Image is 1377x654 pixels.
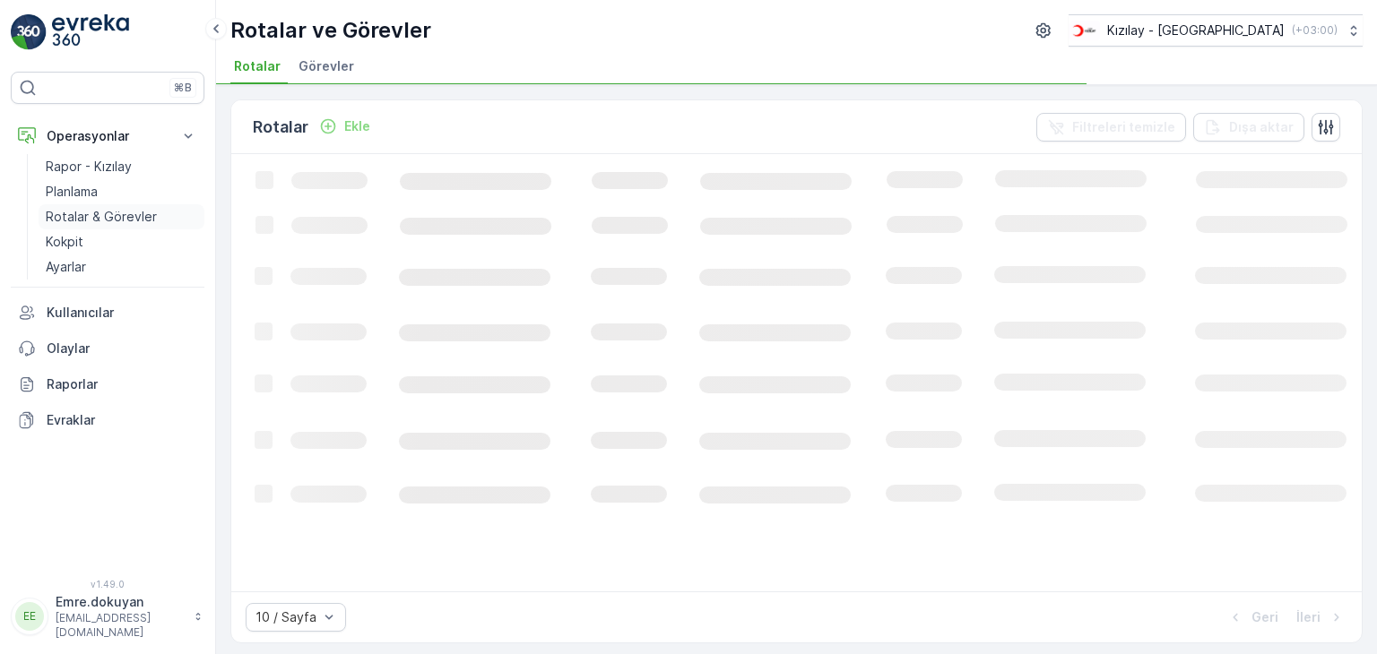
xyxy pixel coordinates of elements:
p: Emre.dokuyan [56,593,185,611]
button: EEEmre.dokuyan[EMAIL_ADDRESS][DOMAIN_NAME] [11,593,204,640]
p: İleri [1296,608,1321,626]
a: Raporlar [11,366,204,402]
p: Rotalar & Görevler [46,208,157,226]
p: ( +03:00 ) [1292,23,1338,38]
button: Ekle [312,116,377,137]
p: Kullanıcılar [47,304,197,322]
button: Kızılay - [GEOGRAPHIC_DATA](+03:00) [1069,14,1363,47]
div: EE [15,602,44,631]
a: Kokpit [39,229,204,254]
span: Görevler [299,57,354,75]
p: Evraklar [47,411,197,429]
span: Rotalar [234,57,281,75]
img: k%C4%B1z%C4%B1lay_D5CCths_t1JZB0k.png [1069,21,1100,40]
p: Planlama [46,183,98,201]
p: [EMAIL_ADDRESS][DOMAIN_NAME] [56,611,185,640]
a: Kullanıcılar [11,295,204,331]
p: Rotalar [253,115,308,140]
p: Olaylar [47,340,197,357]
p: Raporlar [47,375,197,393]
p: Operasyonlar [47,127,169,145]
p: Geri [1251,608,1278,626]
button: Dışa aktar [1193,113,1304,142]
img: logo [11,14,47,50]
p: Rotalar ve Görevler [230,16,431,45]
p: Rapor - Kızılay [46,158,132,176]
p: Ayarlar [46,258,86,276]
p: Dışa aktar [1229,118,1294,136]
p: Filtreleri temizle [1072,118,1175,136]
a: Planlama [39,179,204,204]
a: Ayarlar [39,254,204,280]
p: Kızılay - [GEOGRAPHIC_DATA] [1107,22,1285,39]
button: Geri [1225,607,1280,628]
img: logo_light-DOdMpM7g.png [52,14,129,50]
button: İleri [1295,607,1347,628]
a: Rotalar & Görevler [39,204,204,229]
p: Kokpit [46,233,83,251]
a: Olaylar [11,331,204,366]
a: Evraklar [11,402,204,438]
a: Rapor - Kızılay [39,154,204,179]
p: ⌘B [174,81,192,95]
button: Filtreleri temizle [1036,113,1186,142]
button: Operasyonlar [11,118,204,154]
span: v 1.49.0 [11,579,204,589]
p: Ekle [344,117,370,135]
